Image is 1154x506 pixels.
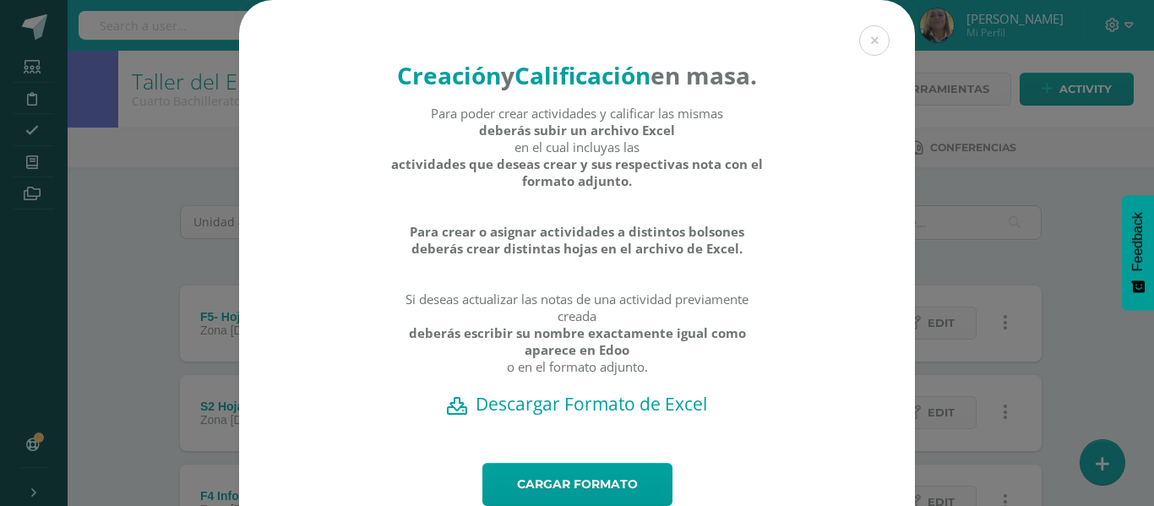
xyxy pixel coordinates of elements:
[390,223,765,257] strong: Para crear o asignar actividades a distintos bolsones deberás crear distintas hojas en el archivo...
[1130,212,1146,271] span: Feedback
[390,59,765,91] h4: en masa.
[501,59,514,91] strong: y
[482,463,672,506] a: Cargar formato
[390,155,765,189] strong: actividades que deseas crear y sus respectivas nota con el formato adjunto.
[269,392,885,416] a: Descargar Formato de Excel
[1122,195,1154,310] button: Feedback - Mostrar encuesta
[390,324,765,358] strong: deberás escribir su nombre exactamente igual como aparece en Edoo
[514,59,650,91] strong: Calificación
[390,105,765,392] div: Para poder crear actividades y calificar las mismas en el cual incluyas las Si deseas actualizar ...
[479,122,675,139] strong: deberás subir un archivo Excel
[397,59,501,91] strong: Creación
[859,25,890,56] button: Close (Esc)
